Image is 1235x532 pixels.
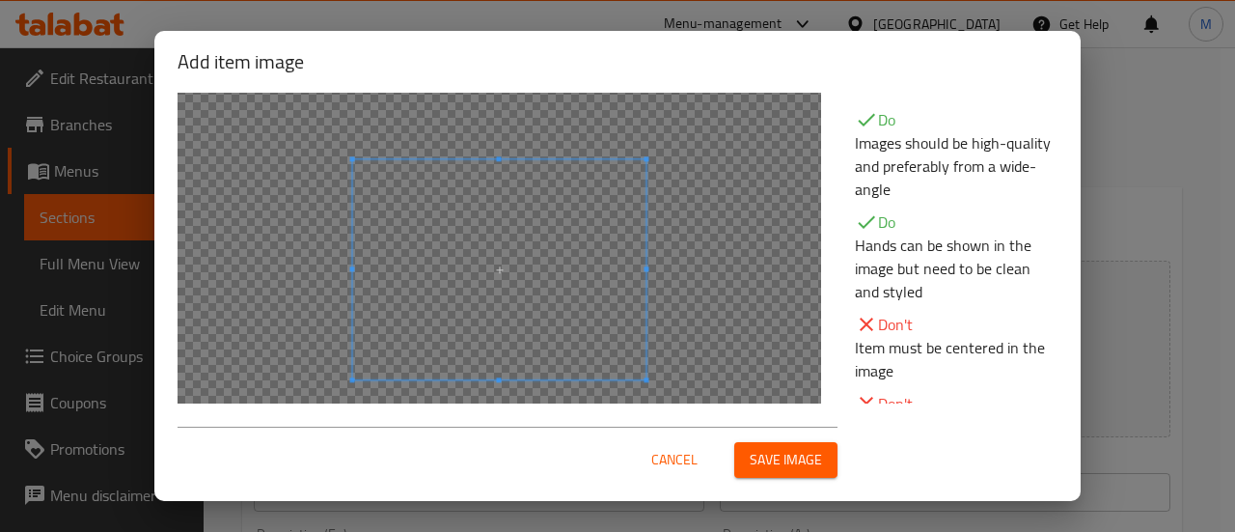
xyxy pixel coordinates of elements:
[855,392,1057,415] p: Don't
[855,210,1057,234] p: Do
[750,448,822,472] span: Save image
[651,448,698,472] span: Cancel
[855,313,1057,336] p: Don't
[855,108,1057,131] p: Do
[855,131,1057,201] p: Images should be high-quality and preferably from a wide-angle
[855,64,1057,95] h5: Guidelines
[178,46,1057,77] h2: Add item image
[855,234,1057,303] p: Hands can be shown in the image but need to be clean and styled
[734,442,837,478] button: Save image
[855,336,1057,382] p: Item must be centered in the image
[644,442,705,478] button: Cancel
